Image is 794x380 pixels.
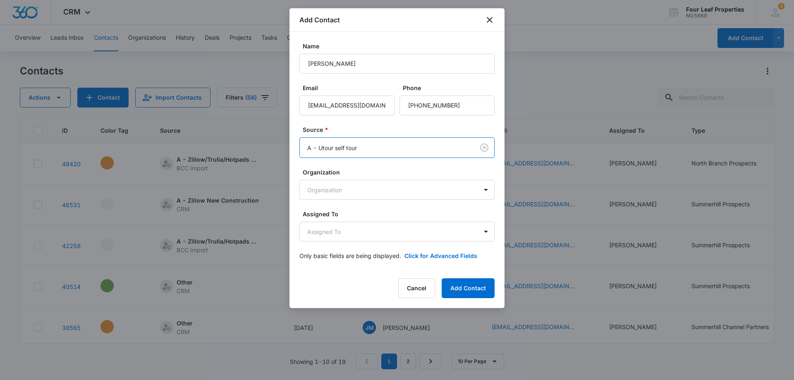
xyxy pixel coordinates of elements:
button: close [485,15,495,25]
label: Assigned To [303,210,498,218]
h1: Add Contact [299,15,340,25]
button: Cancel [398,278,435,298]
label: Name [303,42,498,50]
input: Phone [399,96,495,115]
button: Clear [478,141,491,154]
label: Source [303,125,498,134]
input: Name [299,54,495,74]
p: Only basic fields are being displayed. [299,251,401,260]
button: Add Contact [442,278,495,298]
input: Email [299,96,395,115]
button: Click for Advanced Fields [404,251,477,260]
label: Phone [403,84,498,92]
label: Email [303,84,398,92]
label: Organization [303,168,498,177]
